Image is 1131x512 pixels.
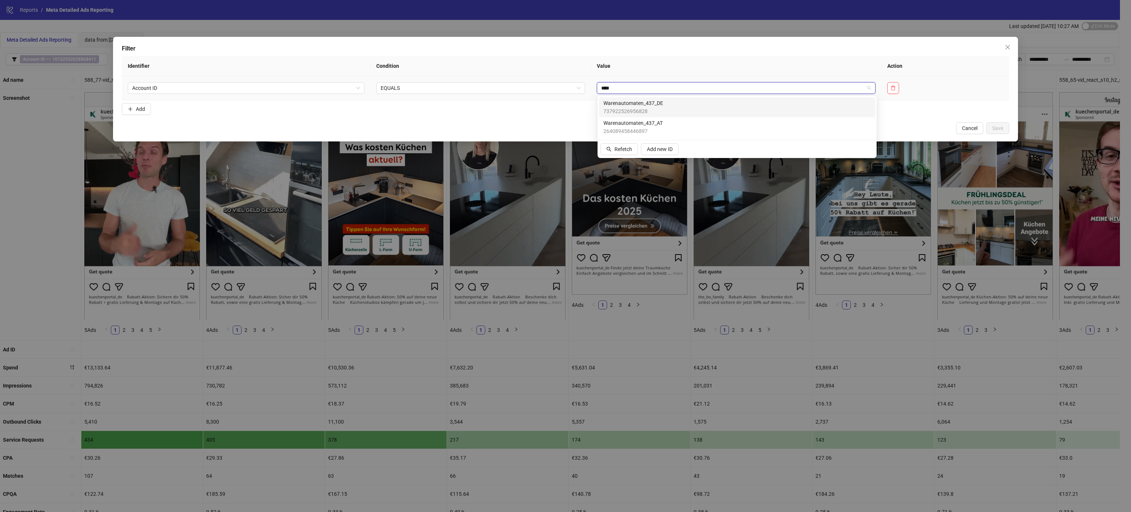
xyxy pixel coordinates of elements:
[603,119,663,127] span: Warenautomaten_437_AT
[122,56,370,76] th: Identifier
[122,103,151,115] button: Add
[956,122,983,134] button: Cancel
[599,97,875,117] div: Warenautomaten_437_DE
[599,117,875,137] div: Warenautomaten_437_AT
[962,125,977,131] span: Cancel
[122,44,1009,53] div: Filter
[606,147,612,152] span: search
[370,56,591,76] th: Condition
[600,143,638,155] button: Refetch
[614,146,632,152] span: Refetch
[891,85,896,91] span: delete
[986,122,1009,134] button: Save
[1002,41,1014,53] button: Close
[603,99,663,107] span: Warenautomaten_437_DE
[647,146,673,152] span: Add new ID
[591,56,881,76] th: Value
[603,127,663,135] span: 264089458446897
[881,56,1009,76] th: Action
[641,143,679,155] button: Add new ID
[136,106,145,112] span: Add
[1005,44,1011,50] span: close
[128,106,133,112] span: plus
[381,83,581,94] span: EQUALS
[603,107,663,115] span: 737922526956828
[132,83,360,94] span: Account ID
